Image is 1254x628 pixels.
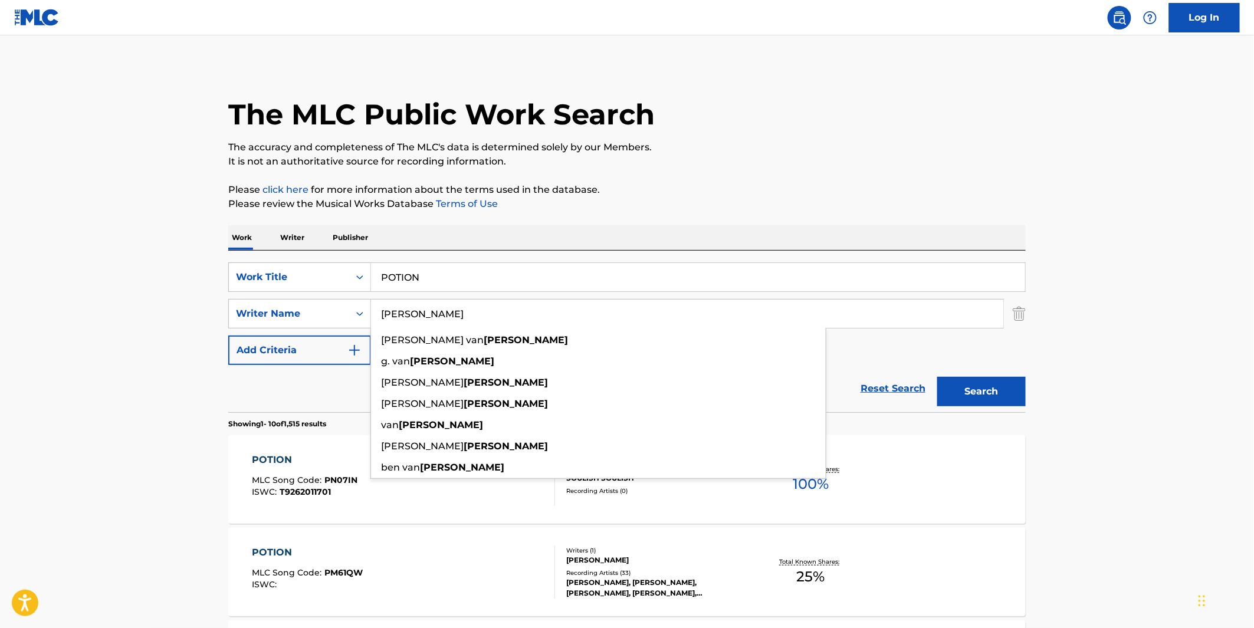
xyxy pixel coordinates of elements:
strong: [PERSON_NAME] [464,377,548,388]
button: Add Criteria [228,336,371,365]
p: Showing 1 - 10 of 1,515 results [228,419,326,429]
strong: [PERSON_NAME] [464,398,548,409]
div: Recording Artists ( 0 ) [566,486,744,495]
div: Drag [1199,583,1206,619]
a: Terms of Use [434,198,498,209]
span: 25 % [797,566,825,587]
span: [PERSON_NAME] van [381,334,484,346]
h1: The MLC Public Work Search [228,97,655,132]
div: Help [1138,6,1162,29]
iframe: Chat Widget [1195,571,1254,628]
a: POTIONMLC Song Code:PM61QWISWC:Writers (1)[PERSON_NAME]Recording Artists (33)[PERSON_NAME], [PERS... [228,528,1026,616]
p: Writer [277,225,308,250]
span: ben van [381,462,420,473]
span: PN07IN [325,475,358,485]
p: Please for more information about the terms used in the database. [228,183,1026,197]
strong: [PERSON_NAME] [464,440,548,452]
a: Public Search [1108,6,1131,29]
img: MLC Logo [14,9,60,26]
span: PM61QW [325,567,363,578]
img: 9d2ae6d4665cec9f34b9.svg [347,343,362,357]
p: Work [228,225,255,250]
div: Recording Artists ( 33 ) [566,568,744,577]
div: Writer Name [236,307,342,321]
strong: [PERSON_NAME] [399,419,483,430]
img: help [1143,11,1157,25]
span: [PERSON_NAME] [381,377,464,388]
strong: [PERSON_NAME] [410,356,494,367]
span: g. van [381,356,410,367]
div: POTION [252,545,363,560]
div: [PERSON_NAME], [PERSON_NAME], [PERSON_NAME], [PERSON_NAME], [PERSON_NAME] [566,577,744,599]
span: [PERSON_NAME] [381,440,464,452]
span: ISWC : [252,579,280,590]
strong: [PERSON_NAME] [420,462,504,473]
p: It is not an authoritative source for recording information. [228,154,1026,169]
div: Work Title [236,270,342,284]
span: 100 % [793,474,829,495]
img: Delete Criterion [1013,299,1026,328]
div: Writers ( 1 ) [566,546,744,555]
span: [PERSON_NAME] [381,398,464,409]
form: Search Form [228,262,1026,412]
p: Publisher [329,225,372,250]
span: ISWC : [252,486,280,497]
p: Total Known Shares: [779,557,842,566]
button: Search [937,377,1026,406]
div: [PERSON_NAME] [566,555,744,565]
span: MLC Song Code : [252,475,325,485]
div: POTION [252,453,358,467]
a: POTIONMLC Song Code:PN07INISWC:T9262011701Writers (1)SOULISH SOULISHRecording Artists (0)Total Kn... [228,435,1026,524]
strong: [PERSON_NAME] [484,334,568,346]
p: Please review the Musical Works Database [228,197,1026,211]
span: T9262011701 [280,486,331,497]
a: Log In [1169,3,1240,32]
a: Reset Search [855,376,931,402]
span: MLC Song Code : [252,567,325,578]
img: search [1112,11,1127,25]
p: The accuracy and completeness of The MLC's data is determined solely by our Members. [228,140,1026,154]
span: van [381,419,399,430]
a: click here [262,184,308,195]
